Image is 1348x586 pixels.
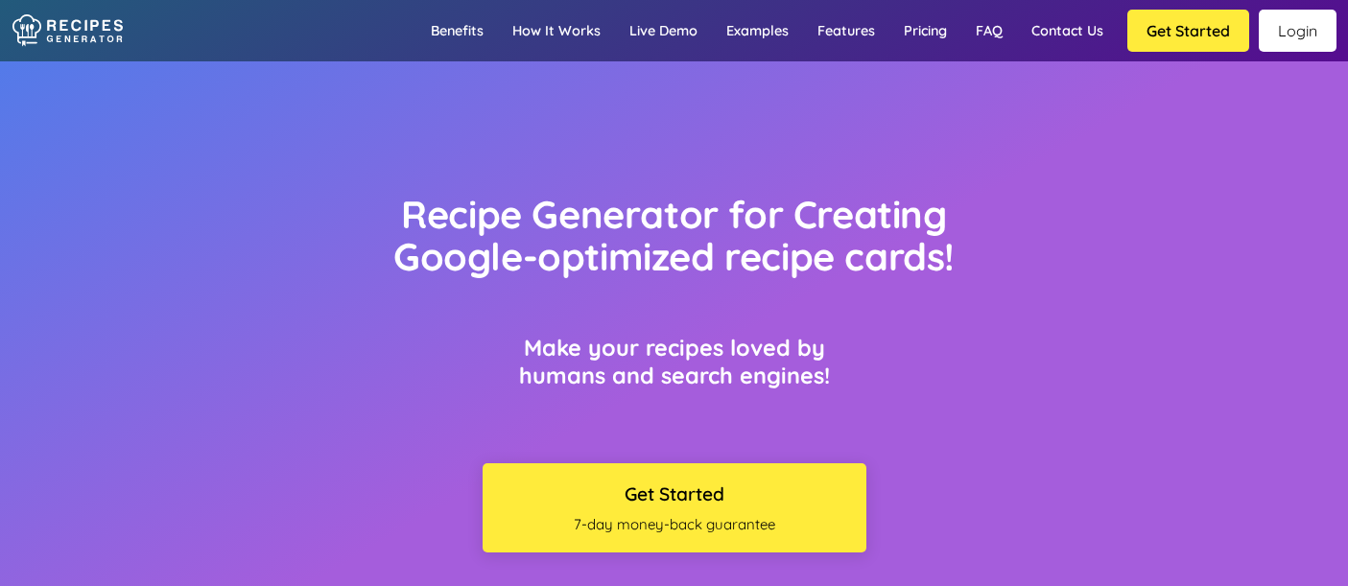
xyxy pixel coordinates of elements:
a: Live demo [615,3,712,59]
a: Login [1259,10,1336,52]
a: Examples [712,3,803,59]
a: FAQ [961,3,1017,59]
button: Get Started7-day money-back guarantee [483,463,866,552]
a: Benefits [416,3,498,59]
button: Get Started [1127,10,1249,52]
span: 7-day money-back guarantee [492,515,857,533]
a: Features [803,3,889,59]
a: Pricing [889,3,961,59]
h1: Recipe Generator for Creating Google-optimized recipe cards! [353,194,995,277]
h3: Make your recipes loved by humans and search engines! [483,334,866,389]
a: Contact us [1017,3,1118,59]
a: How it works [498,3,615,59]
